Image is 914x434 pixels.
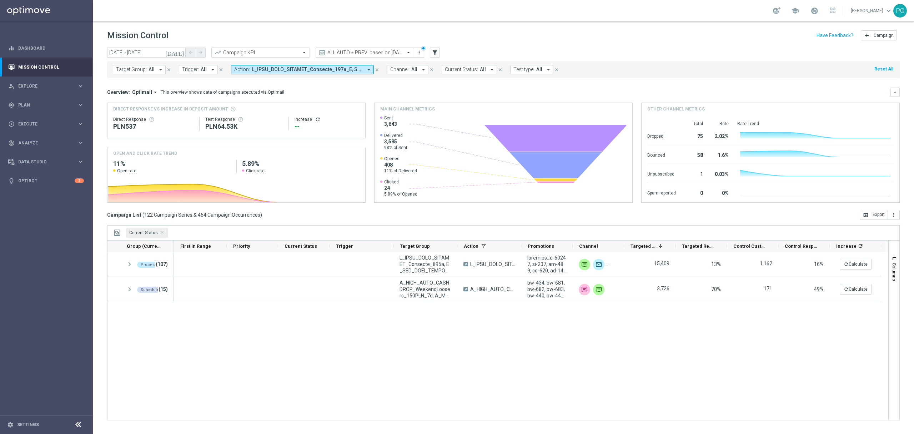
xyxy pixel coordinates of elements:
span: A_PREM_AUTO_SCRATCH_Birthday_365d, A_MIN_AUTO_CASHDROP_Anniversaries-1Y_10PLN_once, A_LOW_AUTO_CA... [470,261,515,267]
span: Control Response Rate [785,243,818,249]
h1: Mission Control [107,30,169,41]
span: A [463,262,468,266]
i: keyboard_arrow_right [77,139,84,146]
span: Calculate column [857,242,863,250]
i: arrow_drop_down [157,66,164,73]
span: 3,585 [384,138,407,145]
i: arrow_drop_down [152,89,159,95]
a: Mission Control [18,58,84,77]
button: Trigger: All arrow_drop_down [179,65,218,74]
img: Optimail [593,259,604,270]
button: Current Status: All arrow_drop_down [442,65,497,74]
h3: Overview: [107,89,130,95]
span: 122 Campaign Series & 464 Campaign Occurrences [144,212,260,218]
i: more_vert [891,212,897,218]
button: close [374,66,380,74]
button: arrow_forward [196,48,206,58]
span: Channel [579,243,598,249]
button: track_changes Analyze keyboard_arrow_right [8,140,84,146]
span: A_HIGH_AUTO_CASHDROP_WeekendLoosers_150PLN_7d, A_MED_AUTO_CASHDROP_WeekendLoosers_25PLN_7d, A_PRE... [470,286,515,292]
i: filter_alt [432,49,438,56]
span: Target Group [400,243,430,249]
span: Trigger: [182,66,199,73]
span: 13% [711,261,721,267]
div: 2.02% [712,130,729,141]
span: Targeted Response Rate [682,243,715,249]
span: All [149,66,155,73]
button: keyboard_arrow_down [890,88,900,97]
div: Data Studio keyboard_arrow_right [8,159,84,165]
span: All [411,66,417,73]
div: gps_fixed Plan keyboard_arrow_right [8,102,84,108]
i: more_vert [416,50,422,55]
label: 171 [764,285,772,292]
label: 3,726 [657,285,669,292]
img: SMS [579,284,590,295]
span: Control Customers [733,243,766,249]
input: Have Feedback? [817,33,853,38]
div: Row Groups [126,228,168,238]
h4: Other channel metrics [647,106,705,112]
span: 16% [814,261,824,267]
img: Private message [579,259,590,270]
span: 5.89% of Opened [384,191,417,197]
multiple-options-button: Export to CSV [860,212,900,217]
div: Spam reported [647,187,676,198]
div: 0.03% [712,168,729,179]
span: 98% of Sent [384,145,407,151]
span: Open rate [117,168,136,174]
i: gps_fixed [8,102,15,108]
i: close [166,67,171,72]
div: Dropped [647,130,676,141]
h2: 11% [113,159,231,168]
button: more_vert [416,48,423,57]
i: refresh [858,243,863,249]
span: Trigger [336,243,353,249]
h2: 5.89% [242,159,360,168]
i: [DATE] [165,49,185,56]
button: play_circle_outline Execute keyboard_arrow_right [8,121,84,127]
i: settings [7,421,14,428]
img: SMS [622,259,633,270]
i: close [498,67,503,72]
div: 1 [684,168,703,179]
div: Test Response [205,117,282,122]
div: Analyze [8,140,77,146]
i: arrow_drop_down [420,66,427,73]
span: Action [464,243,478,249]
div: lightbulb Optibot 2 [8,178,84,184]
button: refresh [315,117,321,122]
span: A_HIGH_AUTO_CASHDROP_WeekendLoosers_150PLN_7d, A_MED_AUTO_CASHDROP_WeekendLoosers_25PLN_7d, A_PRE... [400,280,451,299]
span: keyboard_arrow_down [885,7,893,15]
span: Explore [18,84,77,88]
i: arrow_drop_down [210,66,216,73]
colored-tag: Processing [137,261,166,267]
span: (107) [156,257,168,271]
span: bonusapi_z-54007, bw-702, bw-703, bw-704, bw-705, bw-706, bw-707, bw-708, bw-709, bw-710, bw-711,... [527,255,567,274]
div: 75 [684,130,703,141]
i: track_changes [8,140,15,146]
div: Direct Response [113,117,194,122]
div: Bounced [647,149,676,160]
div: This overview shows data of campaigns executed via Optimail [161,89,284,95]
i: arrow_drop_down [489,66,495,73]
button: refreshCalculate [840,259,872,270]
div: Plan [8,102,77,108]
span: Group (Current Status) [127,243,162,249]
button: refreshCalculate [840,284,872,295]
div: Execute [8,121,77,127]
i: arrow_back [188,50,193,55]
i: keyboard_arrow_right [77,158,84,165]
div: PG [893,4,907,18]
span: Action: [234,66,250,73]
span: Plan [18,103,77,107]
span: Columns [892,263,897,281]
i: refresh [844,287,849,292]
i: close [375,67,380,72]
div: Rate [712,121,729,127]
button: close [497,66,503,74]
div: Pop-up [607,259,619,270]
